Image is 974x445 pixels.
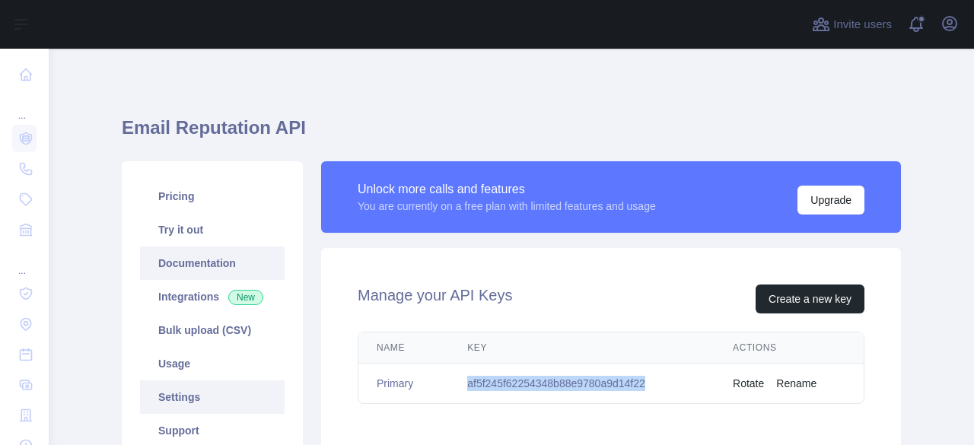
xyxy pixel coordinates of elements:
a: Try it out [140,213,285,246]
div: Unlock more calls and features [358,180,656,199]
th: Name [358,332,449,364]
a: Integrations New [140,280,285,313]
a: Usage [140,347,285,380]
div: You are currently on a free plan with limited features and usage [358,199,656,214]
button: Invite users [809,12,895,37]
button: Rotate [733,376,764,391]
td: af5f245f62254348b88e9780a9d14f22 [449,364,715,404]
span: New [228,290,263,305]
span: Invite users [833,16,892,33]
th: Actions [715,332,864,364]
a: Documentation [140,246,285,280]
a: Bulk upload (CSV) [140,313,285,347]
div: ... [12,91,37,122]
h1: Email Reputation API [122,116,901,152]
button: Rename [776,376,816,391]
td: Primary [358,364,449,404]
a: Settings [140,380,285,414]
h2: Manage your API Keys [358,284,512,313]
button: Upgrade [797,186,864,215]
th: Key [449,332,715,364]
button: Create a new key [756,284,864,313]
div: ... [12,246,37,277]
a: Pricing [140,180,285,213]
